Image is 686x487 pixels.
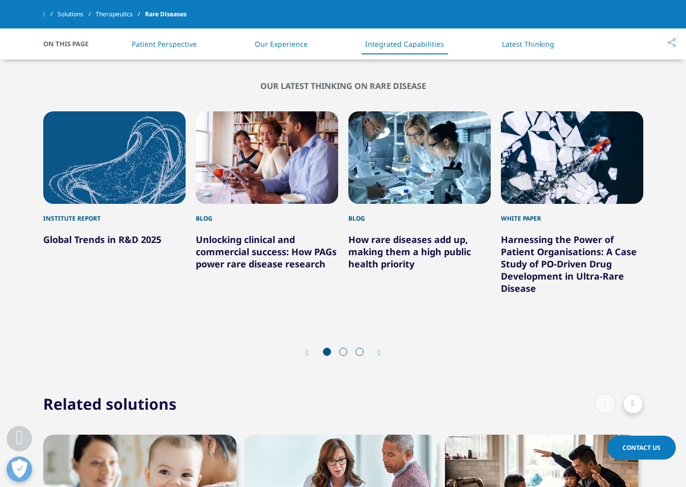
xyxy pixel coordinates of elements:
[43,81,643,91] h2: OUR LATEST THINKING ON RARE DISEASE
[43,233,161,246] a: Global Trends in R&D 2025
[348,111,491,302] div: 3 / 12
[43,111,186,302] div: 1 / 12
[501,233,637,294] a: Harnessing the Power of Patient Organisations: A Case Study of PO-Driven Drug Development in Ultr...
[196,233,337,270] a: Unlocking clinical and commercial success: How PAGs power rare disease research
[43,204,186,223] div: Institute Report
[96,5,145,23] a: Therapeutics
[145,5,187,23] span: Rare Diseases
[501,204,643,223] div: White paper
[607,436,676,460] a: Contact Us
[196,111,338,302] div: 2 / 12
[502,39,554,49] a: Latest Thinking
[7,456,32,482] button: Open Preferences
[348,233,471,270] a: How rare diseases add up, making them a high public health priority
[622,443,661,452] span: Contact Us
[43,39,99,49] span: On This Page
[306,348,319,357] div: Previous slide
[365,39,444,49] a: Integrated Capabilities
[368,348,381,357] div: Next slide
[43,393,176,414] h2: Related solutions
[57,5,96,23] a: Solutions
[255,39,308,49] a: Our Experience
[132,39,197,49] a: Patient Perspective
[196,204,338,223] div: Blog
[501,111,643,302] div: 4 / 12
[348,204,491,223] div: Blog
